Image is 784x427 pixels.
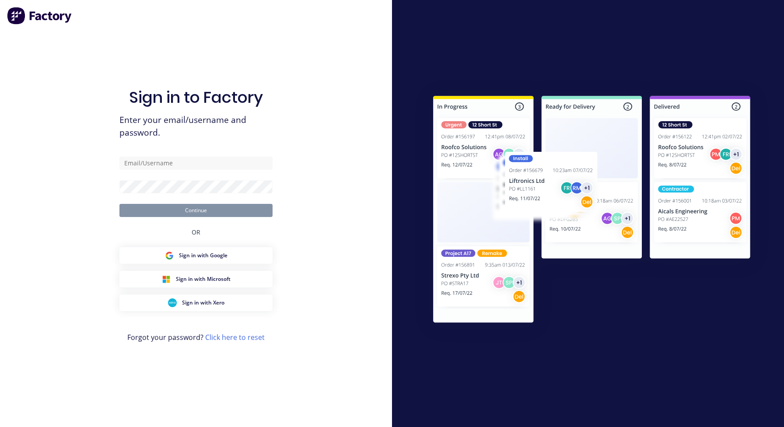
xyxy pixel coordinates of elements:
button: Google Sign inSign in with Google [119,247,273,264]
span: Sign in with Xero [182,299,224,307]
button: Xero Sign inSign in with Xero [119,294,273,311]
button: Continue [119,204,273,217]
h1: Sign in to Factory [129,88,263,107]
img: Xero Sign in [168,298,177,307]
img: Google Sign in [165,251,174,260]
img: Microsoft Sign in [162,275,171,283]
input: Email/Username [119,157,273,170]
a: Click here to reset [205,332,265,342]
span: Forgot your password? [127,332,265,343]
img: Factory [7,7,73,24]
img: Sign in [414,78,770,343]
span: Enter your email/username and password. [119,114,273,139]
span: Sign in with Google [179,252,227,259]
button: Microsoft Sign inSign in with Microsoft [119,271,273,287]
div: OR [192,217,200,247]
span: Sign in with Microsoft [176,275,231,283]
